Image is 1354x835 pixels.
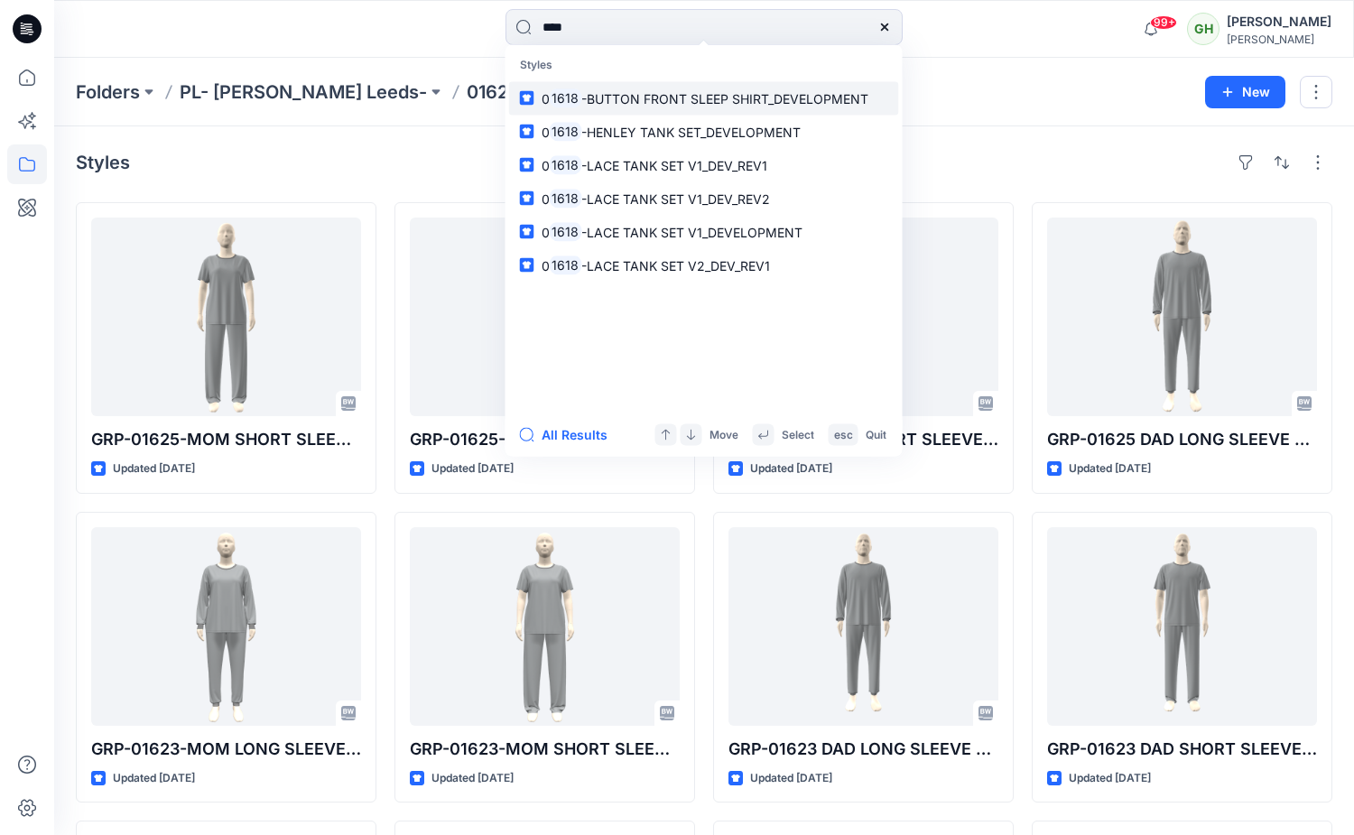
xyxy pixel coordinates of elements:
[1047,737,1317,762] p: GRP-01623 DAD SHORT SLEEVE OPEN LEG
[76,79,140,105] a: Folders
[581,257,770,273] span: -LACE TANK SET V2_DEV_REV1
[1047,427,1317,452] p: GRP-01625 DAD LONG SLEEVE JOGGER_REV1
[410,427,680,452] p: GRP-01625-MOM LONG SLEEVE JOGGER_DEV_REV1
[509,181,899,215] a: 01618-LACE TANK SET V1_DEV_REV2
[750,769,832,788] p: Updated [DATE]
[728,527,998,726] a: GRP-01623 DAD LONG SLEEVE JOGGER
[113,769,195,788] p: Updated [DATE]
[509,248,899,282] a: 01618-LACE TANK SET V2_DEV_REV1
[542,190,550,206] span: 0
[542,90,550,106] span: 0
[542,257,550,273] span: 0
[581,157,767,172] span: -LACE TANK SET V1_DEV_REV1
[1205,76,1285,108] button: New
[509,115,899,148] a: 01618-HENLEY TANK SET_DEVELOPMENT
[866,425,886,444] p: Quit
[581,224,802,239] span: -LACE TANK SET V1_DEVELOPMENT
[509,81,899,115] a: 01618-BUTTON FRONT SLEEP SHIRT_DEVELOPMENT
[1047,218,1317,416] a: GRP-01625 DAD LONG SLEEVE JOGGER_REV1
[750,459,832,478] p: Updated [DATE]
[509,215,899,248] a: 01618-LACE TANK SET V1_DEVELOPMENT
[180,79,427,105] a: PL- [PERSON_NAME] Leeds-
[1069,769,1151,788] p: Updated [DATE]
[410,218,680,416] a: GRP-01625-MOM LONG SLEEVE JOGGER_DEV_REV1
[431,769,514,788] p: Updated [DATE]
[728,737,998,762] p: GRP-01623 DAD LONG SLEEVE JOGGER
[550,88,582,108] mark: 1618
[1187,13,1220,45] div: GH
[91,218,361,416] a: GRP-01625-MOM SHORT SLEEVE OPEN LEG_DEV_REV1
[834,425,853,444] p: esc
[542,224,550,239] span: 0
[550,255,582,275] mark: 1618
[709,425,738,444] p: Move
[1227,11,1331,32] div: [PERSON_NAME]
[581,190,770,206] span: -LACE TANK SET V1_DEV_REV2
[1047,527,1317,726] a: GRP-01623 DAD SHORT SLEEVE OPEN LEG
[550,221,582,242] mark: 1618
[550,154,582,175] mark: 1618
[509,148,899,181] a: 01618-LACE TANK SET V1_DEV_REV1
[410,527,680,726] a: GRP-01623-MOM SHORT SLEEVE OPEN LEG_DEV_REV1
[1069,459,1151,478] p: Updated [DATE]
[581,90,868,106] span: -BUTTON FRONT SLEEP SHIRT_DEVELOPMENT
[467,79,737,105] p: 01625 WTC FAMILY SLEEP DDS
[91,737,361,762] p: GRP-01623-MOM LONG SLEEVE JOGGER_DEV_REV1
[91,527,361,726] a: GRP-01623-MOM LONG SLEEVE JOGGER_DEV_REV1
[520,424,619,446] button: All Results
[1150,15,1177,30] span: 99+
[581,124,801,139] span: -HENLEY TANK SET_DEVELOPMENT
[542,157,550,172] span: 0
[113,459,195,478] p: Updated [DATE]
[431,459,514,478] p: Updated [DATE]
[91,427,361,452] p: GRP-01625-MOM SHORT SLEEVE OPEN LEG_DEV_REV1
[76,152,130,173] h4: Styles
[782,425,814,444] p: Select
[1227,32,1331,46] div: [PERSON_NAME]
[509,49,899,82] p: Styles
[550,121,582,142] mark: 1618
[410,737,680,762] p: GRP-01623-MOM SHORT SLEEVE OPEN LEG_DEV_REV1
[550,188,582,209] mark: 1618
[542,124,550,139] span: 0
